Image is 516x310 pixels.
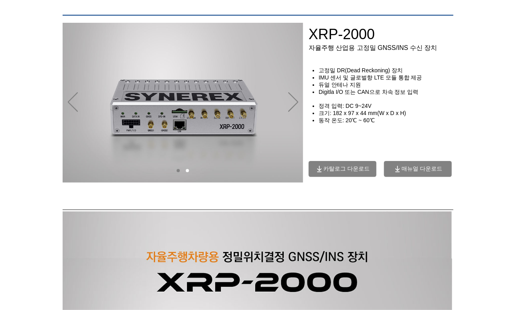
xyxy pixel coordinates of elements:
a: 02 [186,169,189,172]
span: Digitla I/O 또는 CAN으로 차속 정보 입력 [319,89,418,95]
span: 매뉴얼 다운로드 [402,165,442,173]
span: 정격 입력: DC 9~24V [319,103,372,109]
span: 동작 온도: 20℃ ~ 60℃ [319,117,375,123]
span: ​듀얼 안테나 지원 [319,81,361,88]
span: ​크기: 182 x 97 x 44 mm(W x D x H) [319,110,406,116]
a: 01 [177,169,180,172]
img: XRP2000_02.jpg [63,23,303,183]
div: 슬라이드쇼 [63,23,303,183]
button: 매뉴얼 다운로드 [384,161,452,177]
button: 카탈로그 다운로드 [309,161,376,177]
iframe: Wix Chat [424,276,516,310]
span: 카탈로그 다운로드 [323,165,370,173]
button: 이전 [68,92,78,113]
button: 다음 [288,92,298,113]
nav: 슬라이드 [174,169,192,172]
